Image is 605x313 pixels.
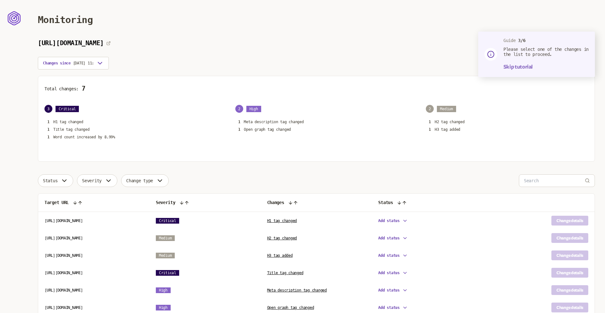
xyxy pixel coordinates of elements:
p: H1 tag changed [53,119,83,124]
p: H2 tag changed [435,119,465,124]
span: 1 [238,120,240,124]
th: Target URL [38,194,150,212]
span: 3 / 6 [518,38,525,43]
button: 1Title tag changed [44,127,92,132]
button: Change type [121,174,169,187]
button: Status [38,174,73,187]
span: 7 [82,85,85,92]
span: 1 [47,135,50,139]
div: [URL][DOMAIN_NAME] [44,305,143,310]
button: Change details [551,285,588,295]
span: Critical [156,218,179,224]
div: [URL][DOMAIN_NAME] [44,236,143,241]
span: High [156,305,171,310]
p: Title tag changed [53,127,90,132]
span: Status [43,178,57,183]
p: Guide [503,38,589,43]
span: 2 [235,105,243,113]
th: Status [372,194,483,212]
span: Medium [437,106,456,112]
button: Skip tutorial [503,63,533,71]
button: 1Open graph tag changed [235,127,294,132]
span: 3 [44,105,52,113]
button: Change details [551,233,588,243]
div: [URL][DOMAIN_NAME] [44,218,143,223]
h1: Monitoring [38,14,93,25]
span: 1 [429,127,431,132]
p: Word count increased by 8.99% [53,135,115,140]
span: Critical [156,270,179,276]
span: 1 [47,120,50,124]
div: [URL][DOMAIN_NAME] [44,288,143,293]
div: [URL][DOMAIN_NAME] [44,270,143,275]
p: H3 tag added [435,127,460,132]
span: 1 [429,120,431,124]
button: Change details [551,216,588,226]
span: High [156,287,171,293]
p: Total changes: [44,85,588,92]
input: Search [524,175,585,187]
p: Please select one of the changes in the list to proceed. [503,47,589,57]
span: Change type [126,178,153,183]
h3: [URL][DOMAIN_NAME] [38,39,104,47]
button: Change details [551,268,588,278]
th: Changes [261,194,372,212]
span: Medium [156,235,175,241]
p: Open graph tag changed [244,127,291,132]
span: Medium [156,253,175,258]
span: 2 [426,105,434,113]
span: 1 [47,127,50,132]
p: Meta description tag changed [244,119,303,124]
span: Severity [82,178,102,183]
span: Critical [56,106,79,112]
div: [URL][DOMAIN_NAME] [44,253,143,258]
button: 1H1 tag changed [44,119,86,125]
button: 1H2 tag changed [426,119,467,125]
button: 1H3 tag added [426,127,463,132]
button: Severity [77,174,117,187]
button: Change details [551,303,588,312]
span: High [246,106,261,112]
button: Change details [551,250,588,260]
button: 1Word count increased by 8.99% [44,134,118,140]
span: 1 [238,127,240,132]
th: Severity [150,194,261,212]
button: 1Meta description tag changed [235,119,307,125]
